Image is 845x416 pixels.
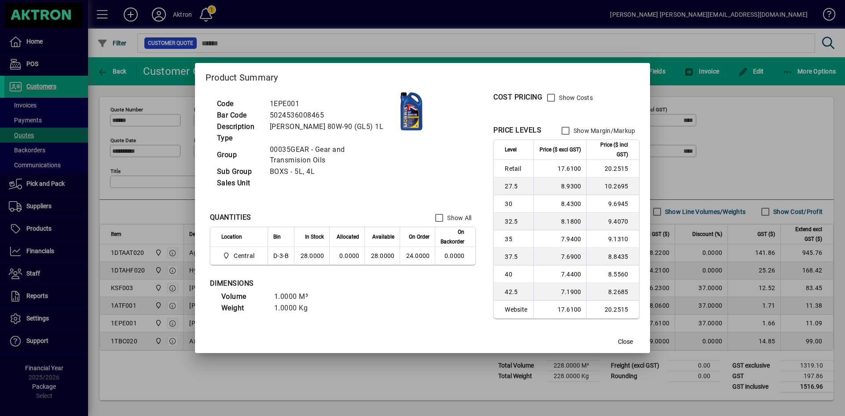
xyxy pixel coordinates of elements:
span: 42.5 [505,287,528,296]
td: 10.2695 [586,177,639,195]
td: 17.6100 [533,160,586,177]
td: 7.9400 [533,230,586,248]
div: PRICE LEVELS [493,125,541,136]
div: DIMENSIONS [210,278,430,289]
h2: Product Summary [195,63,650,88]
label: Show Margin/Markup [572,126,636,135]
td: Bar Code [213,110,265,121]
td: 8.4300 [533,195,586,213]
img: contain [397,89,426,133]
span: Allocated [337,232,359,242]
td: 17.6100 [533,301,586,318]
span: 27.5 [505,182,528,191]
td: 0.0000 [435,247,475,265]
span: Price ($ excl GST) [540,145,581,155]
td: 1.0000 Kg [270,302,323,314]
td: 1EPE001 [265,98,397,110]
td: 20.2515 [586,301,639,318]
td: Group [213,144,265,166]
td: 00035GEAR - Gear and Transmision Oils [265,144,397,166]
span: 37.5 [505,252,528,261]
td: Sub Group [213,166,265,177]
td: Type [213,133,265,144]
td: 8.5560 [586,265,639,283]
td: 7.1900 [533,283,586,301]
span: Available [372,232,394,242]
td: [PERSON_NAME] 80W-90 (GL5) 1L [265,121,397,133]
td: 9.4070 [586,213,639,230]
span: In Stock [305,232,324,242]
td: 20.2515 [586,160,639,177]
span: Bin [273,232,281,242]
td: 1.0000 M³ [270,291,323,302]
td: Weight [217,302,270,314]
td: Sales Unit [213,177,265,189]
span: Central [221,250,258,261]
label: Show All [445,214,471,222]
td: 8.1800 [533,213,586,230]
td: BOXS - 5L, 4L [265,166,397,177]
div: COST PRICING [493,92,542,103]
span: 24.0000 [406,252,430,259]
span: 30 [505,199,528,208]
div: QUANTITIES [210,212,251,223]
td: 28.0000 [294,247,329,265]
td: Description [213,121,265,133]
span: Close [618,337,633,346]
span: Retail [505,164,528,173]
span: Price ($ incl GST) [592,140,628,159]
td: Code [213,98,265,110]
td: 5024536008465 [265,110,397,121]
td: 9.6945 [586,195,639,213]
span: Location [221,232,242,242]
span: Website [505,305,528,314]
span: 32.5 [505,217,528,226]
td: 28.0000 [364,247,400,265]
td: 0.0000 [329,247,364,265]
td: 8.2685 [586,283,639,301]
span: On Order [409,232,430,242]
td: 8.9300 [533,177,586,195]
td: D-3-B [268,247,294,265]
span: Central [234,251,254,260]
td: 7.4400 [533,265,586,283]
td: 8.8435 [586,248,639,265]
td: 9.1310 [586,230,639,248]
button: Close [611,334,639,350]
span: Level [505,145,517,155]
span: 40 [505,270,528,279]
span: 35 [505,235,528,243]
label: Show Costs [557,93,593,102]
td: Volume [217,291,270,302]
td: 7.6900 [533,248,586,265]
span: On Backorder [441,227,464,247]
